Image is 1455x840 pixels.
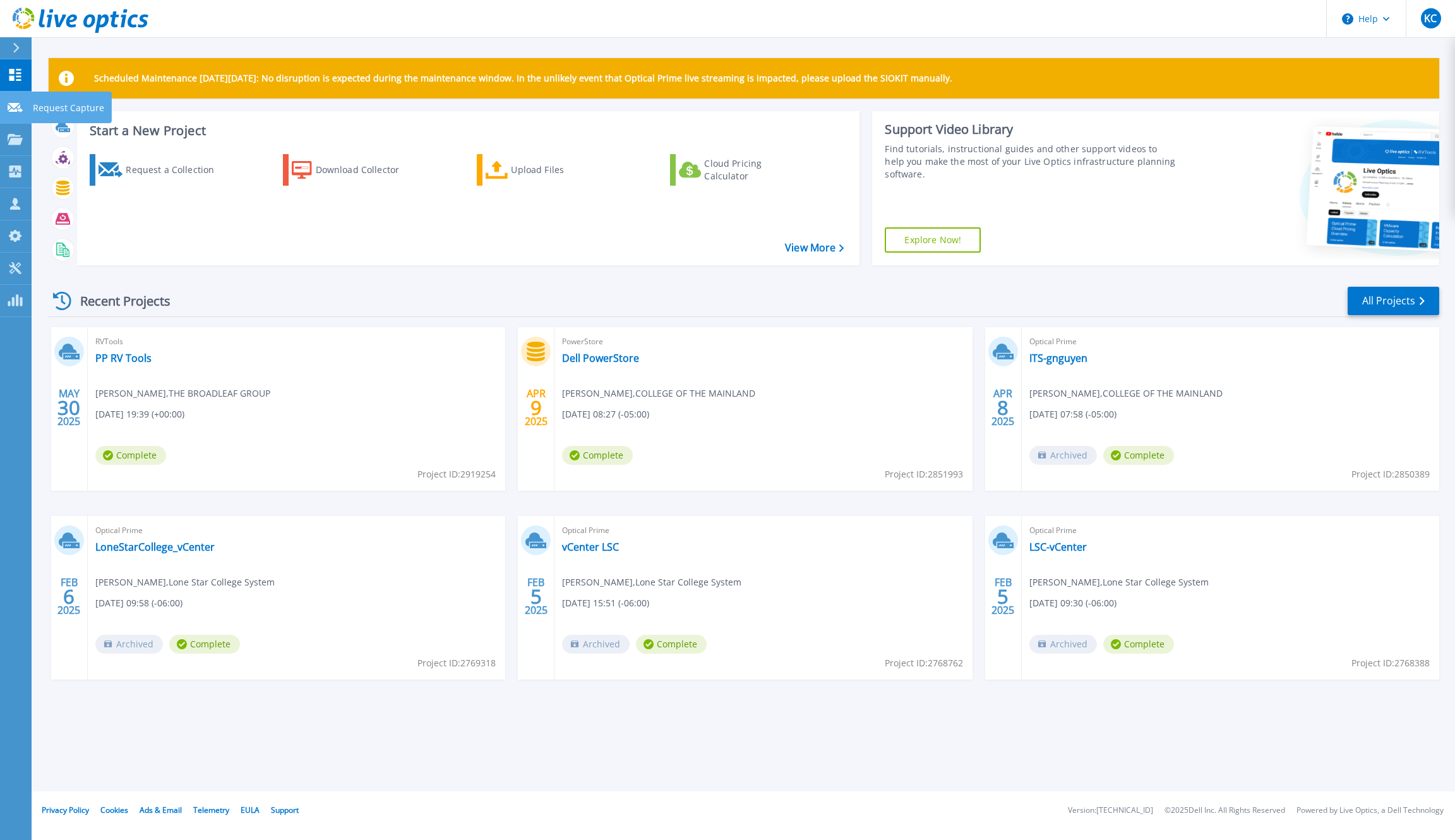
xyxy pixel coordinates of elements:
[562,541,619,553] a: vCenter LSC
[885,121,1177,138] div: Support Video Library
[126,157,227,183] div: Request a Collection
[90,154,231,186] a: Request a Collection
[95,524,498,537] span: Optical Prime
[524,573,548,620] div: FEB 2025
[1029,524,1432,537] span: Optical Prime
[95,596,183,610] span: [DATE] 09:58 (-06:00)
[1348,287,1439,315] a: All Projects
[562,352,639,364] a: Dell PowerStore
[562,575,741,589] span: [PERSON_NAME] , Lone Star College System
[100,805,128,815] a: Cookies
[95,407,184,421] span: [DATE] 19:39 (+00:00)
[530,402,542,413] span: 9
[1424,13,1437,23] span: KC
[1029,575,1209,589] span: [PERSON_NAME] , Lone Star College System
[63,591,75,602] span: 6
[997,402,1009,413] span: 8
[785,242,844,254] a: View More
[1029,335,1432,349] span: Optical Prime
[42,805,89,815] a: Privacy Policy
[1351,467,1430,481] span: Project ID: 2850389
[1029,541,1087,553] a: LSC-vCenter
[95,446,166,465] span: Complete
[530,591,542,602] span: 5
[704,157,805,183] div: Cloud Pricing Calculator
[636,635,707,654] span: Complete
[1029,446,1097,465] span: Archived
[1103,446,1174,465] span: Complete
[33,92,104,124] p: Request Capture
[193,805,229,815] a: Telemetry
[57,385,81,431] div: MAY 2025
[1029,387,1223,400] span: [PERSON_NAME] , COLLEGE OF THE MAINLAND
[169,635,240,654] span: Complete
[670,154,811,186] a: Cloud Pricing Calculator
[562,335,964,349] span: PowerStore
[95,635,163,654] span: Archived
[885,143,1177,181] div: Find tutorials, instructional guides and other support videos to help you make the most of your L...
[1296,807,1444,815] li: Powered by Live Optics, a Dell Technology
[140,805,182,815] a: Ads & Email
[991,385,1015,431] div: APR 2025
[95,335,498,349] span: RVTools
[1351,656,1430,670] span: Project ID: 2768388
[95,541,215,553] a: LoneStarCollege_vCenter
[57,573,81,620] div: FEB 2025
[90,124,844,138] h3: Start a New Project
[316,157,417,183] div: Download Collector
[283,154,424,186] a: Download Collector
[1029,596,1117,610] span: [DATE] 09:30 (-06:00)
[997,591,1009,602] span: 5
[1103,635,1174,654] span: Complete
[562,446,633,465] span: Complete
[95,387,270,400] span: [PERSON_NAME] , THE BROADLEAF GROUP
[885,227,981,253] a: Explore Now!
[1165,807,1285,815] li: © 2025 Dell Inc. All Rights Reserved
[524,385,548,431] div: APR 2025
[562,635,630,654] span: Archived
[49,285,188,316] div: Recent Projects
[511,157,612,183] div: Upload Files
[477,154,618,186] a: Upload Files
[562,524,964,537] span: Optical Prime
[562,596,649,610] span: [DATE] 15:51 (-06:00)
[1029,635,1097,654] span: Archived
[991,573,1015,620] div: FEB 2025
[271,805,299,815] a: Support
[885,656,963,670] span: Project ID: 2768762
[562,387,755,400] span: [PERSON_NAME] , COLLEGE OF THE MAINLAND
[95,352,152,364] a: PP RV Tools
[57,402,80,413] span: 30
[1029,407,1117,421] span: [DATE] 07:58 (-05:00)
[241,805,260,815] a: EULA
[95,575,275,589] span: [PERSON_NAME] , Lone Star College System
[1029,352,1087,364] a: ITS-gnguyen
[562,407,649,421] span: [DATE] 08:27 (-05:00)
[94,73,952,83] p: Scheduled Maintenance [DATE][DATE]: No disruption is expected during the maintenance window. In t...
[885,467,963,481] span: Project ID: 2851993
[417,467,496,481] span: Project ID: 2919254
[417,656,496,670] span: Project ID: 2769318
[1068,807,1153,815] li: Version: [TECHNICAL_ID]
